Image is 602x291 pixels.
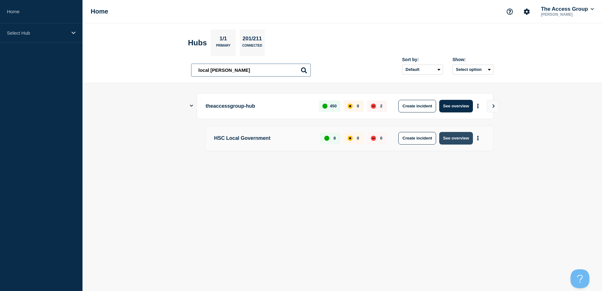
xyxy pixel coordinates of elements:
div: affected [348,104,353,109]
button: The Access Group [540,6,595,12]
h2: Hubs [188,38,207,47]
p: Primary [216,44,230,50]
button: More actions [474,132,482,144]
p: HSC Local Government [214,132,313,145]
p: 8 [333,136,336,140]
p: [PERSON_NAME] [540,12,595,17]
p: 0 [380,136,382,140]
button: Select option [452,65,493,75]
button: See overview [439,100,473,112]
p: 1/1 [217,36,230,44]
div: up [322,104,327,109]
div: up [324,136,329,141]
div: down [371,104,376,109]
iframe: Help Scout Beacon - Open [571,269,589,288]
button: See overview [439,132,473,145]
div: Sort by: [402,57,443,62]
input: Search Hubs [191,64,311,77]
p: Select Hub [7,30,67,36]
div: down [371,136,376,141]
div: Show: [452,57,493,62]
button: Support [503,5,516,18]
button: Create incident [398,132,436,145]
p: 450 [330,104,337,108]
p: 0 [357,104,359,108]
p: 0 [357,136,359,140]
button: Show Connected Hubs [190,104,193,108]
h1: Home [91,8,108,15]
button: Account settings [520,5,533,18]
p: theaccessgroup-hub [206,100,312,112]
div: affected [348,136,353,141]
p: 2 [380,104,382,108]
p: Connected [242,44,262,50]
button: View [487,100,499,112]
button: More actions [474,100,482,112]
p: 201/211 [240,36,264,44]
select: Sort by [402,65,443,75]
button: Create incident [398,100,436,112]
